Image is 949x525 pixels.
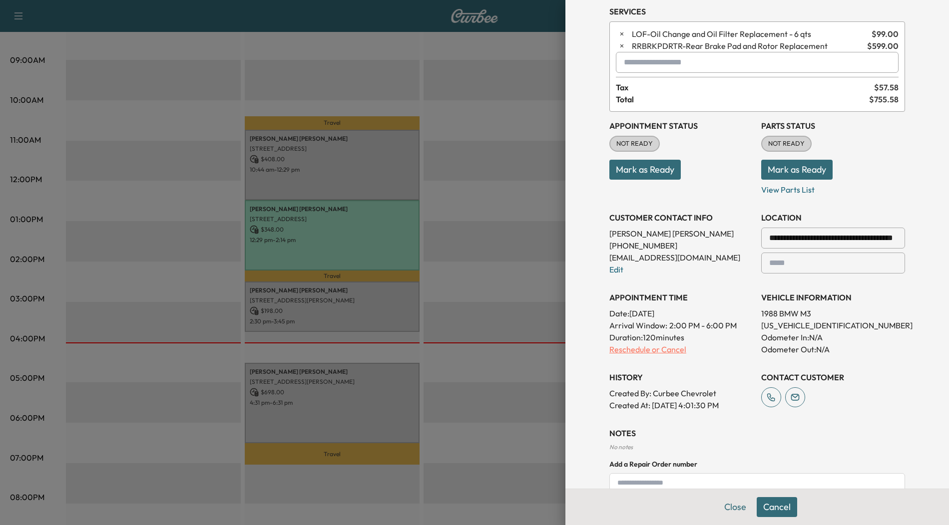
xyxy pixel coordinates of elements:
p: Date: [DATE] [609,307,753,319]
span: Tax [616,81,874,93]
span: $ 599.00 [867,40,899,52]
span: $ 99.00 [872,28,899,40]
h3: CUSTOMER CONTACT INFO [609,212,753,224]
span: Total [616,93,869,105]
p: [EMAIL_ADDRESS][DOMAIN_NAME] [609,252,753,263]
p: Arrival Window: [609,319,753,331]
span: Oil Change and Oil Filter Replacement - 6 qts [632,28,868,40]
h3: Parts Status [761,120,905,132]
span: 2:00 PM - 6:00 PM [669,319,737,331]
p: Duration: 120 minutes [609,331,753,343]
span: NOT READY [762,139,811,149]
h3: APPOINTMENT TIME [609,291,753,303]
p: 1988 BMW M3 [761,307,905,319]
span: $ 57.58 [874,81,899,93]
button: Close [718,497,753,517]
span: $ 755.58 [869,93,899,105]
p: [US_VEHICLE_IDENTIFICATION_NUMBER] [761,319,905,331]
p: Created At : [DATE] 4:01:30 PM [609,399,753,411]
p: [PHONE_NUMBER] [609,240,753,252]
h3: Services [609,5,905,17]
div: No notes [609,443,905,451]
h3: LOCATION [761,212,905,224]
h3: History [609,371,753,383]
button: Mark as Ready [609,160,681,180]
p: Odometer In: N/A [761,331,905,343]
a: Edit [609,264,623,274]
h3: NOTES [609,427,905,439]
p: Reschedule or Cancel [609,343,753,355]
p: [PERSON_NAME] [PERSON_NAME] [609,228,753,240]
h3: Appointment Status [609,120,753,132]
button: Cancel [757,497,797,517]
p: Created By : Curbee Chevrolet [609,387,753,399]
h3: VEHICLE INFORMATION [761,291,905,303]
span: Rear Brake Pad and Rotor Replacement [632,40,863,52]
button: Mark as Ready [761,160,833,180]
p: View Parts List [761,180,905,196]
span: NOT READY [610,139,659,149]
h3: CONTACT CUSTOMER [761,371,905,383]
h4: Add a Repair Order number [609,459,905,469]
p: Odometer Out: N/A [761,343,905,355]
